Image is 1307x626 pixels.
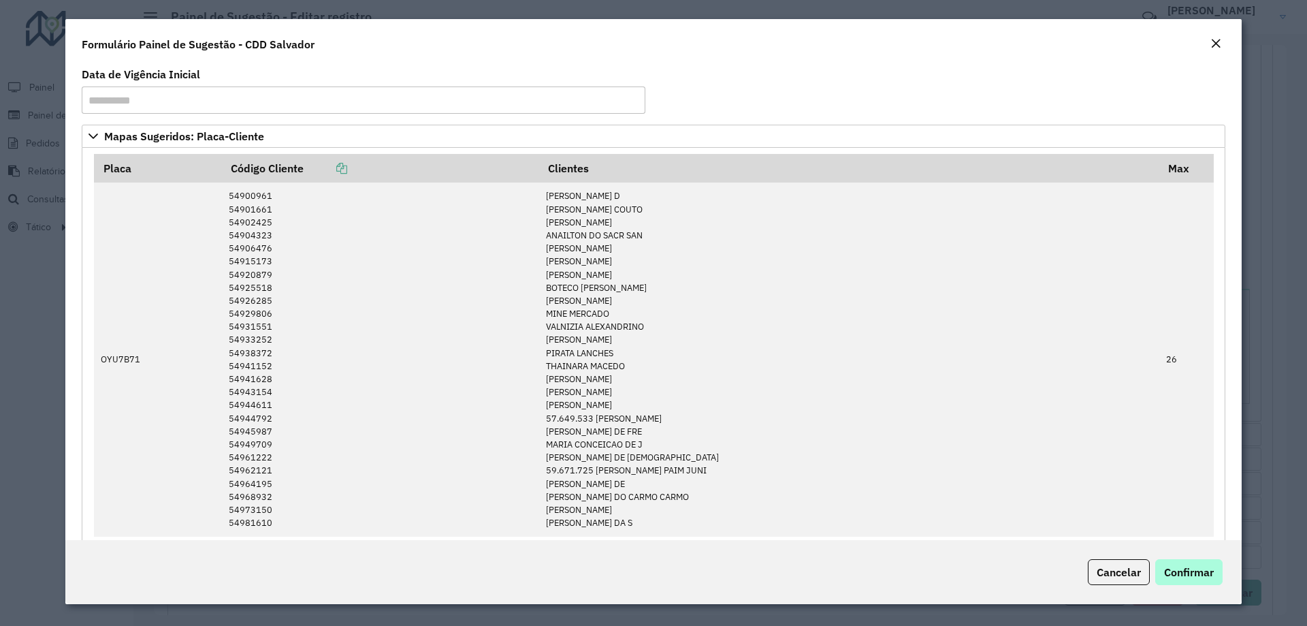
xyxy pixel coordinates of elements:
h4: Formulário Painel de Sugestão - CDD Salvador [82,36,314,52]
a: Mapas Sugeridos: Placa-Cliente [82,125,1225,148]
button: Cancelar [1088,559,1150,585]
th: Max [1159,154,1214,183]
span: Mapas Sugeridos: Placa-Cliente [104,131,264,142]
th: Código Cliente [221,154,538,183]
th: Placa [94,154,222,183]
em: Fechar [1210,38,1221,49]
label: Data de Vigência Inicial [82,66,200,82]
span: Cancelar [1097,565,1141,579]
button: Close [1206,35,1225,53]
td: [PERSON_NAME] D [PERSON_NAME] COUTO [PERSON_NAME] ANAILTON DO SACR SAN [PERSON_NAME] [PERSON_NAME... [538,183,1159,536]
th: Clientes [538,154,1159,183]
td: 26 [1159,183,1214,536]
td: OYU7B71 [94,183,222,536]
td: 54900961 54901661 54902425 54904323 54906476 54915173 54920879 54925518 54926285 54929806 5493155... [221,183,538,536]
a: Copiar [304,161,347,175]
span: Confirmar [1164,565,1214,579]
button: Confirmar [1155,559,1223,585]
